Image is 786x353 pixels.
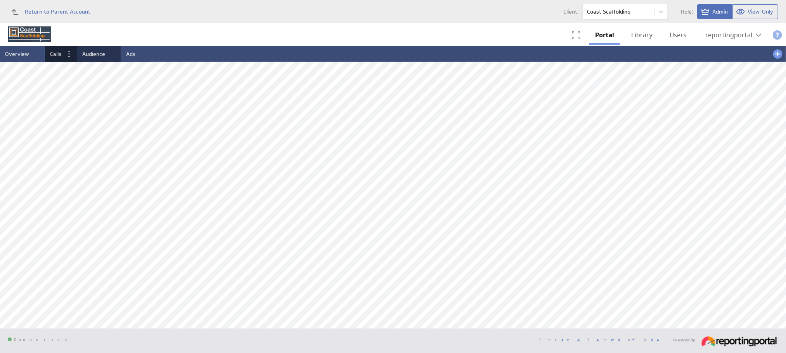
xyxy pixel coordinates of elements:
[701,336,778,346] img: reportingportal_233x30.png
[5,50,29,57] span: Overview
[664,27,692,43] a: Users
[77,46,121,62] li: Audience
[681,9,693,14] span: Role:
[673,338,695,342] span: Powered by
[589,27,620,43] a: Portal
[8,26,51,44] img: Reporting Portal logo
[539,337,665,343] a: Trust & Terms of Use
[8,337,72,342] span: Connected: ID: dpnc-22 Online: true
[61,46,77,62] div: Menu
[625,27,658,43] a: Library
[697,4,733,19] button: View as Admin
[126,50,135,57] span: Ads
[705,32,752,38] div: reportingportal
[733,4,778,19] button: View as View-Only
[6,3,90,20] a: Return to Parent Account
[770,46,786,62] div: Add a dashboard
[82,50,105,57] span: Audience
[8,25,51,46] div: Go to my dashboards
[25,9,90,14] span: Return to Parent Account
[587,9,630,14] div: Coast Scaffolding
[45,46,77,62] li: Calls
[712,8,728,15] span: Admin
[572,31,580,39] div: Enter full screen (TV) mode
[563,9,579,14] span: Client:
[121,46,151,62] li: Ads
[748,8,773,15] span: View-Only
[50,50,61,57] span: Calls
